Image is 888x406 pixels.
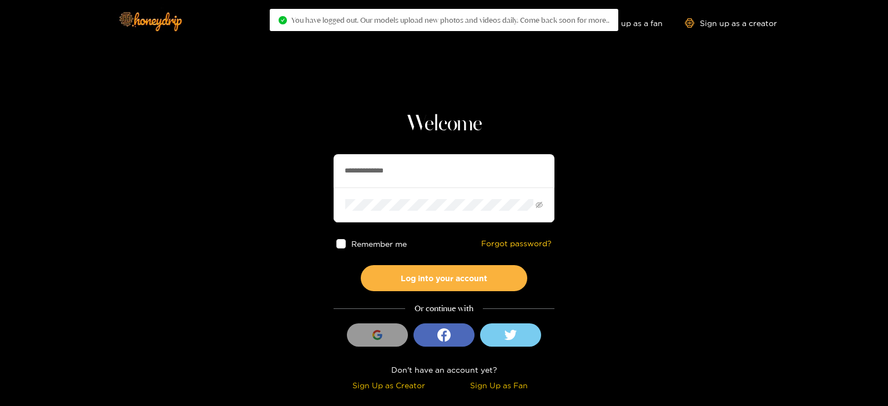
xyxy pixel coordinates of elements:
div: Sign Up as Creator [336,379,441,392]
h1: Welcome [334,111,554,138]
span: check-circle [279,16,287,24]
a: Sign up as a fan [587,18,663,28]
span: eye-invisible [536,201,543,209]
div: Or continue with [334,302,554,315]
div: Don't have an account yet? [334,363,554,376]
span: You have logged out. Our models upload new photos and videos daily. Come back soon for more.. [291,16,609,24]
a: Sign up as a creator [685,18,777,28]
a: Forgot password? [481,239,552,248]
span: Remember me [351,240,407,248]
button: Log into your account [361,265,527,291]
div: Sign Up as Fan [447,379,552,392]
